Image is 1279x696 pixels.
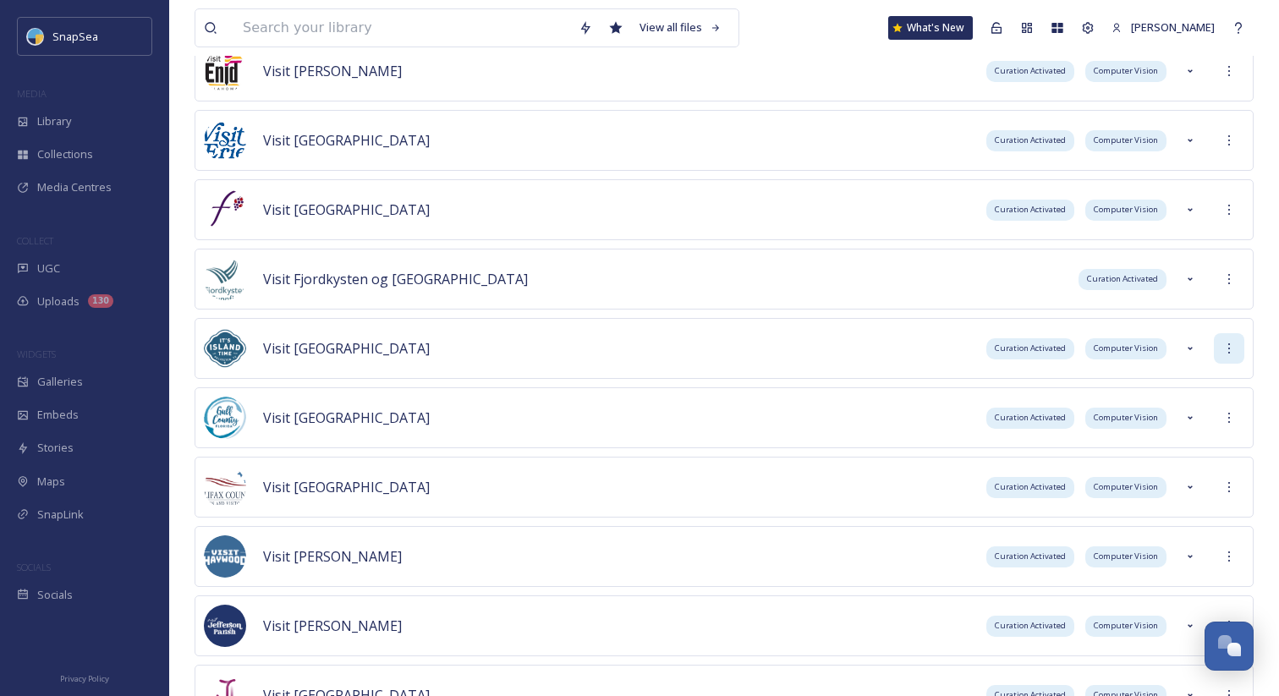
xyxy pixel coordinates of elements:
img: unnamed.png [204,605,246,647]
span: Media Centres [37,179,112,195]
span: Visit [GEOGRAPHIC_DATA] [263,339,430,358]
button: Open Chat [1205,622,1254,671]
span: Computer Vision [1094,551,1158,562]
span: Visit Fjordkysten og [GEOGRAPHIC_DATA] [263,270,528,288]
span: SnapSea [52,29,98,44]
span: Visit [GEOGRAPHIC_DATA] [263,200,430,219]
img: snapsea-logo.png [27,28,44,45]
span: UGC [37,260,60,277]
span: Galleries [37,374,83,390]
input: Search your library [234,9,570,47]
a: What's New [888,16,973,40]
img: visitenid_logo.jpeg [204,50,246,92]
img: download%20%282%29.png [204,397,246,439]
span: Stories [37,440,74,456]
img: visitfairfieldca_logo.jpeg [204,189,246,231]
img: images.png [204,535,246,578]
span: [PERSON_NAME] [1131,19,1215,35]
span: Computer Vision [1094,134,1158,146]
span: Computer Vision [1094,65,1158,77]
span: Curation Activated [995,343,1066,354]
span: SnapLink [37,507,84,523]
span: Visit [GEOGRAPHIC_DATA] [263,131,430,150]
span: Visit [GEOGRAPHIC_DATA] [263,478,430,496]
span: Curation Activated [995,412,1066,424]
span: Curation Activated [995,134,1066,146]
span: Computer Vision [1094,204,1158,216]
span: Computer Vision [1094,343,1158,354]
span: Privacy Policy [60,673,109,684]
img: logo.png [204,466,246,508]
span: Curation Activated [995,620,1066,632]
span: Computer Vision [1094,412,1158,424]
span: Library [37,113,71,129]
span: Collections [37,146,93,162]
img: logo.png [204,327,246,370]
a: [PERSON_NAME] [1103,11,1223,44]
span: Uploads [37,293,80,310]
span: Visit [PERSON_NAME] [263,547,402,566]
span: WIDGETS [17,348,56,360]
div: 130 [88,294,113,308]
span: MEDIA [17,87,47,100]
span: Visit [GEOGRAPHIC_DATA] [263,408,430,427]
img: download%20%281%29.png [204,119,246,162]
span: SOCIALS [17,561,51,573]
span: Computer Vision [1094,620,1158,632]
span: Embeds [37,407,79,423]
span: Visit [PERSON_NAME] [263,617,402,635]
span: COLLECT [17,234,53,247]
span: Curation Activated [995,551,1066,562]
a: Privacy Policy [60,667,109,688]
span: Curation Activated [1087,273,1158,285]
span: Curation Activated [995,65,1066,77]
span: Maps [37,474,65,490]
span: Visit [PERSON_NAME] [263,62,402,80]
span: Socials [37,587,73,603]
span: Curation Activated [995,481,1066,493]
img: FKS_M%C3%98RK_POS_V.png [204,258,246,300]
span: Curation Activated [995,204,1066,216]
a: View all files [631,11,730,44]
span: Computer Vision [1094,481,1158,493]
